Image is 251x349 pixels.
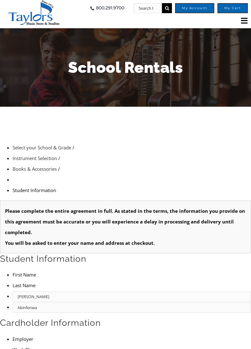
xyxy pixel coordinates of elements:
a: My Account [175,3,214,13]
li: Employer [13,334,251,344]
span: 800.291.9700 [96,3,124,13]
nav: Top Right [69,3,248,13]
input: Search Products... [134,3,162,13]
span: My Account [182,7,207,10]
li: First Name [13,269,251,280]
nav: Main Menu [69,13,248,28]
span: / [58,166,60,172]
input: Search [162,3,172,13]
span: My Cart [224,7,241,10]
a: 800.291.9700 [88,3,124,13]
li: Last Name [13,280,251,291]
h1: School Rentals [9,57,242,78]
a: Select your School & Grade [13,144,71,151]
span: / [58,155,60,161]
a: Books & Accessories [13,166,57,172]
li: Student Information [13,185,251,196]
a: Instrument Selection [13,155,57,161]
span: / [72,144,74,151]
a: My Cart [217,3,248,13]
